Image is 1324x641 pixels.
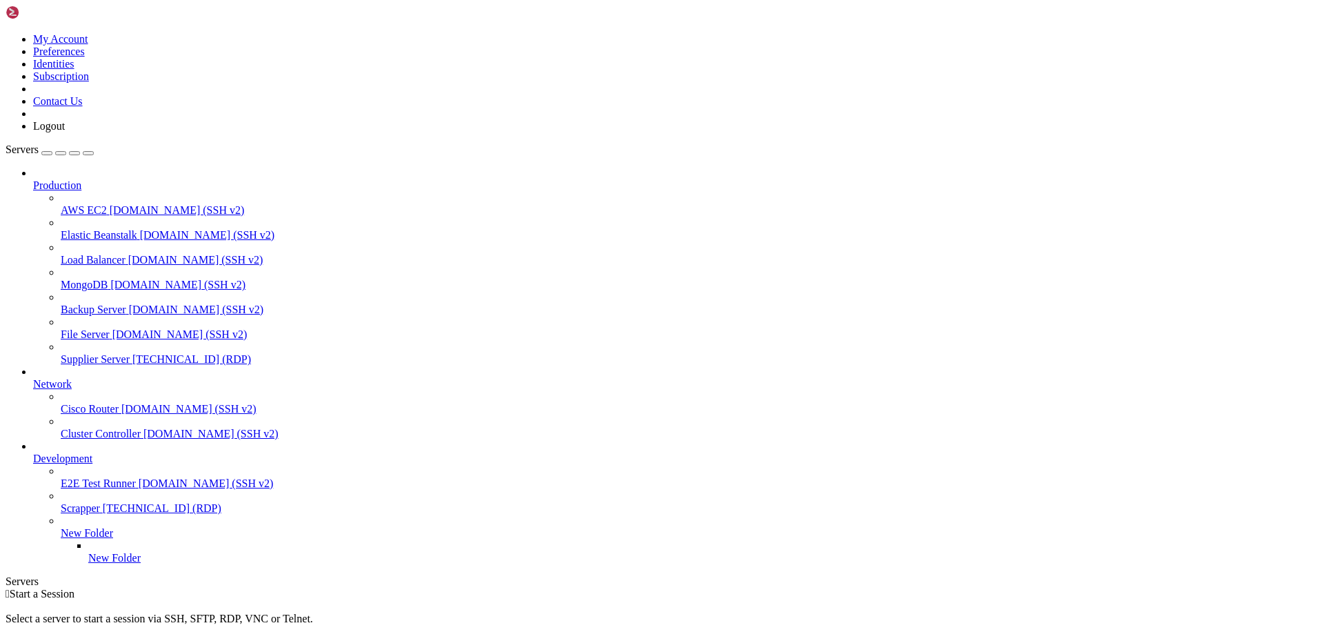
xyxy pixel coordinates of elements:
[61,403,119,415] span: Cisco Router
[61,527,113,539] span: New Folder
[61,391,1318,415] li: Cisco Router [DOMAIN_NAME] (SSH v2)
[6,144,94,155] a: Servers
[33,46,85,57] a: Preferences
[61,254,1318,266] a: Load Balancer [DOMAIN_NAME] (SSH v2)
[61,527,1318,540] a: New Folder
[61,353,130,365] span: Supplier Server
[61,353,1318,366] a: Supplier Server [TECHNICAL_ID] (RDP)
[61,465,1318,490] li: E2E Test Runner [DOMAIN_NAME] (SSH v2)
[61,304,126,315] span: Backup Server
[61,515,1318,564] li: New Folder
[6,588,10,600] span: 
[110,204,245,216] span: [DOMAIN_NAME] (SSH v2)
[61,229,1318,241] a: Elastic Beanstalk [DOMAIN_NAME] (SSH v2)
[33,167,1318,366] li: Production
[61,403,1318,415] a: Cisco Router [DOMAIN_NAME] (SSH v2)
[33,453,92,464] span: Development
[33,378,1318,391] a: Network
[61,428,141,440] span: Cluster Controller
[6,575,1318,588] div: Servers
[112,328,248,340] span: [DOMAIN_NAME] (SSH v2)
[129,304,264,315] span: [DOMAIN_NAME] (SSH v2)
[61,502,1318,515] a: Scrapper [TECHNICAL_ID] (RDP)
[61,204,1318,217] a: AWS EC2 [DOMAIN_NAME] (SSH v2)
[61,341,1318,366] li: Supplier Server [TECHNICAL_ID] (RDP)
[61,192,1318,217] li: AWS EC2 [DOMAIN_NAME] (SSH v2)
[110,279,245,290] span: [DOMAIN_NAME] (SSH v2)
[61,254,126,266] span: Load Balancer
[61,279,108,290] span: MongoDB
[61,241,1318,266] li: Load Balancer [DOMAIN_NAME] (SSH v2)
[33,366,1318,440] li: Network
[140,229,275,241] span: [DOMAIN_NAME] (SSH v2)
[88,552,1318,564] a: New Folder
[61,415,1318,440] li: Cluster Controller [DOMAIN_NAME] (SSH v2)
[61,328,110,340] span: File Server
[61,204,107,216] span: AWS EC2
[61,279,1318,291] a: MongoDB [DOMAIN_NAME] (SSH v2)
[61,217,1318,241] li: Elastic Beanstalk [DOMAIN_NAME] (SSH v2)
[61,304,1318,316] a: Backup Server [DOMAIN_NAME] (SSH v2)
[88,552,141,564] span: New Folder
[61,477,136,489] span: E2E Test Runner
[143,428,279,440] span: [DOMAIN_NAME] (SSH v2)
[61,428,1318,440] a: Cluster Controller [DOMAIN_NAME] (SSH v2)
[33,440,1318,564] li: Development
[103,502,221,514] span: [TECHNICAL_ID] (RDP)
[139,477,274,489] span: [DOMAIN_NAME] (SSH v2)
[61,316,1318,341] li: File Server [DOMAIN_NAME] (SSH v2)
[33,120,65,132] a: Logout
[33,95,83,107] a: Contact Us
[6,6,85,19] img: Shellngn
[88,540,1318,564] li: New Folder
[61,490,1318,515] li: Scrapper [TECHNICAL_ID] (RDP)
[6,144,39,155] span: Servers
[61,229,137,241] span: Elastic Beanstalk
[33,453,1318,465] a: Development
[61,266,1318,291] li: MongoDB [DOMAIN_NAME] (SSH v2)
[33,378,72,390] span: Network
[61,502,100,514] span: Scrapper
[61,477,1318,490] a: E2E Test Runner [DOMAIN_NAME] (SSH v2)
[128,254,263,266] span: [DOMAIN_NAME] (SSH v2)
[121,403,257,415] span: [DOMAIN_NAME] (SSH v2)
[33,58,74,70] a: Identities
[10,588,74,600] span: Start a Session
[33,179,81,191] span: Production
[33,33,88,45] a: My Account
[132,353,251,365] span: [TECHNICAL_ID] (RDP)
[33,179,1318,192] a: Production
[33,70,89,82] a: Subscription
[61,328,1318,341] a: File Server [DOMAIN_NAME] (SSH v2)
[61,291,1318,316] li: Backup Server [DOMAIN_NAME] (SSH v2)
